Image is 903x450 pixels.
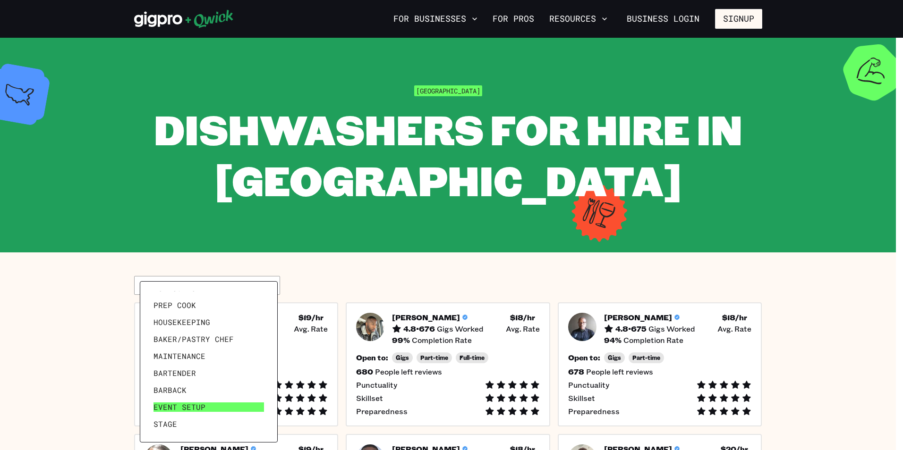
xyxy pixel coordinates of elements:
[153,419,177,429] span: Stage
[150,291,268,433] ul: View different position
[153,385,187,395] span: Barback
[153,300,196,310] span: Prep Cook
[153,351,205,361] span: Maintenance
[153,402,205,412] span: Event Setup
[153,368,196,378] span: Bartender
[153,317,210,327] span: Housekeeping
[153,334,234,344] span: Baker/Pastry Chef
